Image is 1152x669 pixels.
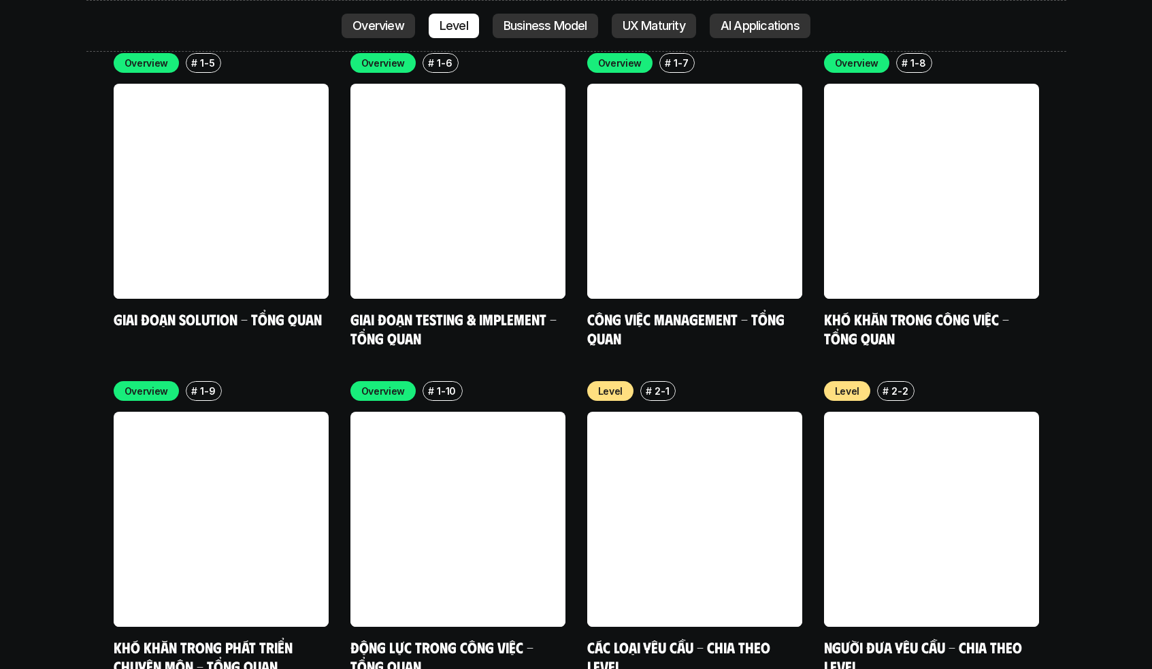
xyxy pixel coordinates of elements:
[350,310,560,347] a: Giai đoạn Testing & Implement - Tổng quan
[352,19,404,33] p: Overview
[835,384,860,398] p: Level
[902,58,908,68] h6: #
[824,310,1013,347] a: Khó khăn trong công việc - Tổng quan
[655,384,669,398] p: 2-1
[428,386,434,396] h6: #
[598,56,642,70] p: Overview
[835,56,879,70] p: Overview
[437,56,452,70] p: 1-6
[674,56,688,70] p: 1-7
[710,14,810,38] a: AI Applications
[191,58,197,68] h6: #
[910,56,925,70] p: 1-8
[493,14,598,38] a: Business Model
[200,56,214,70] p: 1-5
[612,14,696,38] a: UX Maturity
[429,14,479,38] a: Level
[440,19,468,33] p: Level
[361,384,406,398] p: Overview
[125,56,169,70] p: Overview
[114,310,322,328] a: Giai đoạn Solution - Tổng quan
[437,384,456,398] p: 1-10
[883,386,889,396] h6: #
[891,384,908,398] p: 2-2
[623,19,685,33] p: UX Maturity
[361,56,406,70] p: Overview
[598,384,623,398] p: Level
[646,386,652,396] h6: #
[342,14,415,38] a: Overview
[665,58,671,68] h6: #
[428,58,434,68] h6: #
[200,384,215,398] p: 1-9
[125,384,169,398] p: Overview
[191,386,197,396] h6: #
[587,310,788,347] a: Công việc Management - Tổng quan
[721,19,800,33] p: AI Applications
[504,19,587,33] p: Business Model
